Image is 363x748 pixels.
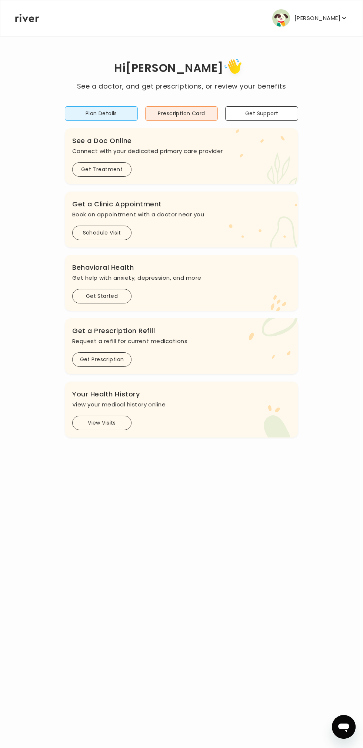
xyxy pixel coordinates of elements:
p: View your medical history online [72,399,291,410]
button: Get Treatment [72,162,131,177]
p: Book an appointment with a doctor near you [72,209,291,220]
button: Schedule Visit [72,226,131,240]
button: Get Support [225,106,298,121]
p: Connect with your dedicated primary care provider [72,146,291,156]
button: Get Prescription [72,352,131,367]
h3: Your Health History [72,389,291,399]
p: Get help with anxiety, depression, and more [72,273,291,283]
h3: Get a Prescription Refill [72,326,291,336]
button: Plan Details [65,106,138,121]
iframe: Button to launch messaging window [332,715,356,739]
img: user avatar [272,9,290,27]
p: Request a refill for current medications [72,336,291,346]
h3: Get a Clinic Appointment [72,199,291,209]
button: Prescription Card [145,106,218,121]
button: user avatar[PERSON_NAME] [272,9,348,27]
h3: Behavioral Health [72,262,291,273]
button: Get Started [72,289,131,303]
button: View Visits [72,416,131,430]
h1: Hi [PERSON_NAME] [77,56,286,81]
p: [PERSON_NAME] [294,13,340,23]
h3: See a Doc Online [72,136,291,146]
p: See a doctor, and get prescriptions, or review your benefits [77,81,286,92]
